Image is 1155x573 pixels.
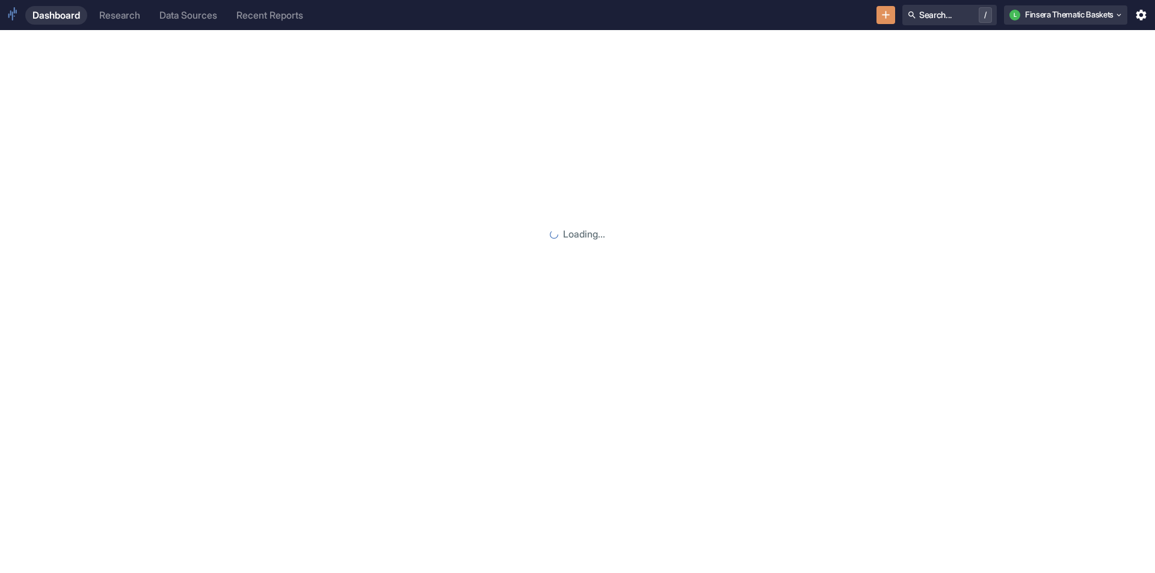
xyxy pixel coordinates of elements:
p: Loading... [563,227,605,242]
a: Research [92,6,147,25]
div: Dashboard [32,10,80,21]
div: L [1009,10,1020,20]
div: Data Sources [159,10,217,21]
a: Recent Reports [229,6,310,25]
a: Data Sources [152,6,224,25]
a: Dashboard [25,6,87,25]
div: Research [99,10,140,21]
button: LFinsera Thematic Baskets [1004,5,1127,25]
button: Search.../ [902,5,997,25]
div: Recent Reports [236,10,303,21]
button: New Resource [876,6,895,25]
